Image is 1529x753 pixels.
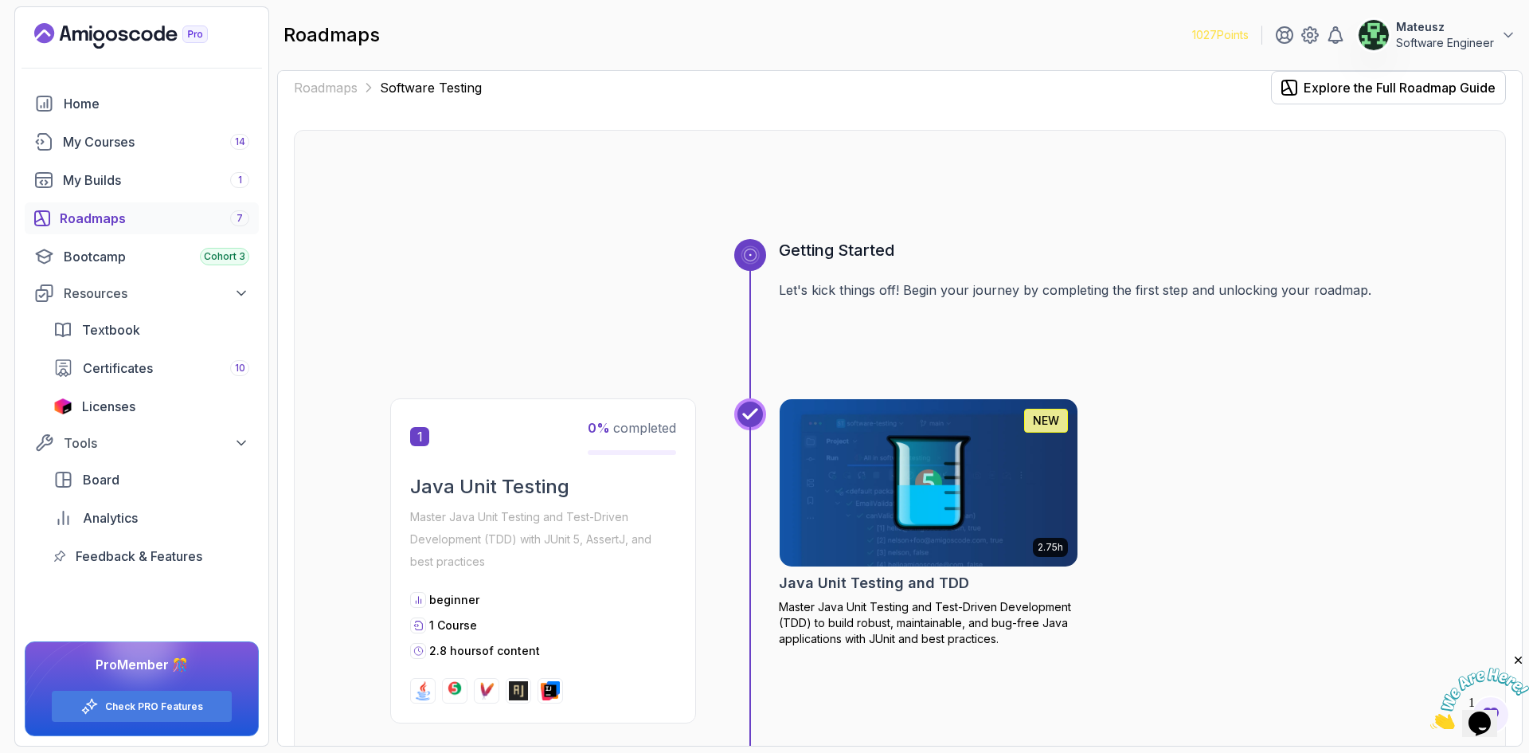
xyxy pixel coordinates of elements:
[25,126,259,158] a: courses
[588,420,676,436] span: completed
[44,464,259,496] a: board
[429,618,477,632] span: 1 Course
[509,681,528,700] img: assertj logo
[83,508,138,527] span: Analytics
[410,427,429,446] span: 1
[53,398,72,414] img: jetbrains icon
[1192,27,1249,43] p: 1027 Points
[1038,541,1063,554] p: 2.75h
[25,279,259,308] button: Resources
[6,6,13,20] span: 1
[779,599,1078,647] p: Master Java Unit Testing and Test-Driven Development (TDD) to build robust, maintainable, and bug...
[64,94,249,113] div: Home
[1430,653,1529,729] iframe: chat widget
[779,572,969,594] h2: Java Unit Testing and TDD
[1033,413,1059,429] p: NEW
[429,592,479,608] p: beginner
[82,320,140,339] span: Textbook
[76,547,202,566] span: Feedback & Features
[64,284,249,303] div: Resources
[541,681,560,700] img: intellij logo
[235,362,245,375] span: 10
[25,202,259,234] a: roadmaps
[1271,71,1506,104] button: Explore the Full Roadmap Guide
[63,171,249,190] div: My Builds
[25,429,259,457] button: Tools
[284,22,380,48] h2: roadmaps
[413,681,432,700] img: java logo
[44,352,259,384] a: certificates
[410,474,676,500] h2: Java Unit Testing
[44,314,259,346] a: textbook
[204,250,245,263] span: Cohort 3
[238,174,242,186] span: 1
[44,390,259,422] a: licenses
[82,397,135,416] span: Licenses
[25,241,259,273] a: bootcamp
[34,23,244,49] a: Landing page
[64,247,249,266] div: Bootcamp
[44,502,259,534] a: analytics
[235,135,245,148] span: 14
[445,681,464,700] img: junit logo
[780,399,1077,567] img: Java Unit Testing and TDD card
[380,78,482,97] p: Software Testing
[1359,20,1389,50] img: user profile image
[60,209,249,228] div: Roadmaps
[779,280,1410,300] p: Let's kick things off! Begin your journey by completing the first step and unlocking your roadmap.
[779,398,1078,647] a: Java Unit Testing and TDD card2.75hNEWJava Unit Testing and TDDMaster Java Unit Testing and Test-...
[779,239,1410,261] h3: Getting Started
[25,164,259,196] a: builds
[410,506,676,573] p: Master Java Unit Testing and Test-Driven Development (TDD) with JUnit 5, AssertJ, and best practices
[294,78,358,97] a: Roadmaps
[83,359,153,378] span: Certificates
[51,690,233,723] button: Check PRO Features
[1358,19,1516,51] button: user profile imageMateuszSoftware Engineer
[1396,35,1494,51] p: Software Engineer
[83,470,119,489] span: Board
[477,681,496,700] img: maven logo
[64,433,249,453] div: Tools
[44,540,259,572] a: feedback
[429,643,540,659] p: 2.8 hours of content
[105,700,203,713] a: Check PRO Features
[25,88,259,120] a: home
[237,212,243,225] span: 7
[1396,19,1494,35] p: Mateusz
[1304,78,1496,97] div: Explore the Full Roadmap Guide
[588,420,610,436] span: 0 %
[63,132,249,151] div: My Courses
